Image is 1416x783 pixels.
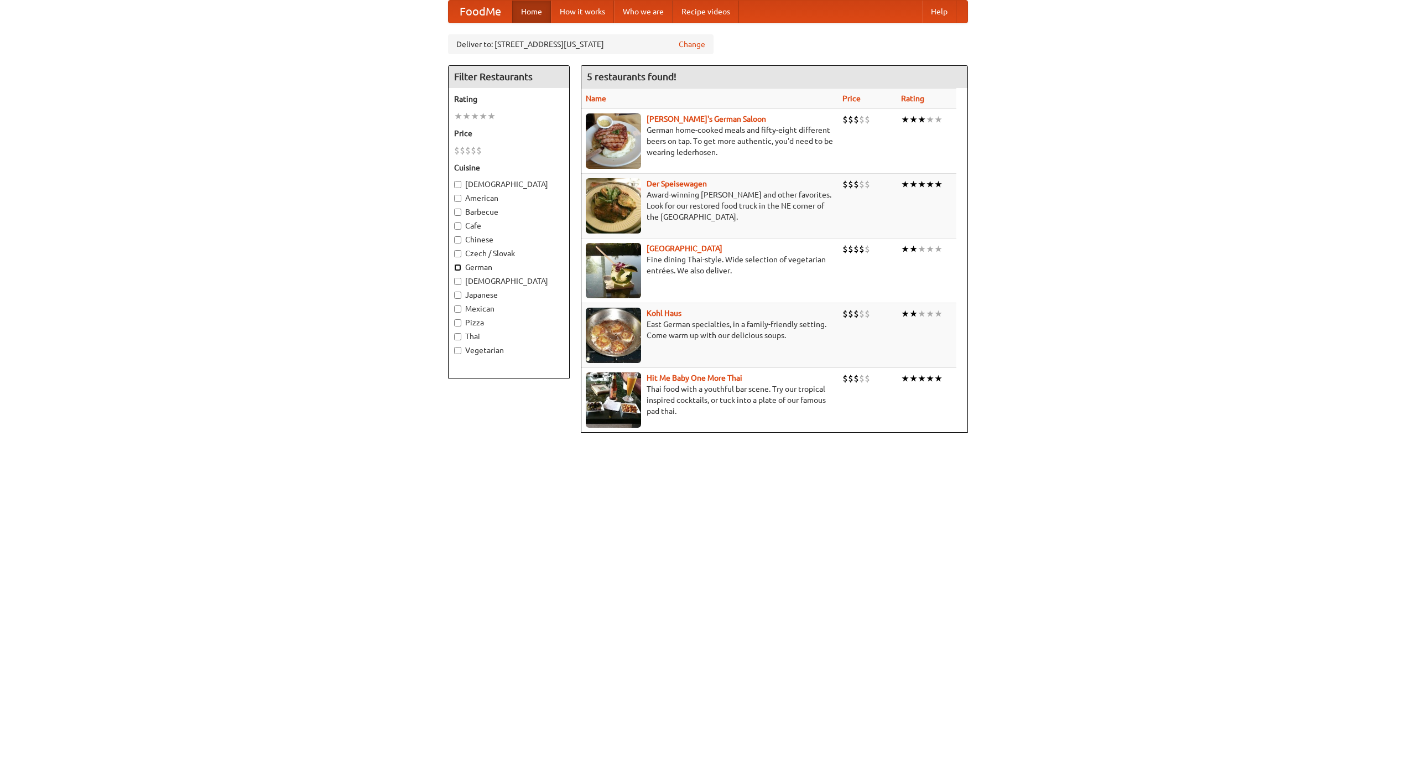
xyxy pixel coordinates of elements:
li: $ [460,144,465,157]
img: babythai.jpg [586,372,641,428]
h5: Cuisine [454,162,564,173]
li: $ [859,308,865,320]
li: ★ [901,178,909,190]
li: $ [842,372,848,385]
input: Czech / Slovak [454,250,461,257]
img: kohlhaus.jpg [586,308,641,363]
li: $ [465,144,471,157]
li: ★ [918,243,926,255]
li: $ [865,178,870,190]
li: ★ [909,113,918,126]
li: ★ [918,113,926,126]
input: American [454,195,461,202]
a: Kohl Haus [647,309,681,318]
li: ★ [901,113,909,126]
li: ★ [926,308,934,320]
li: $ [865,113,870,126]
li: $ [865,372,870,385]
ng-pluralize: 5 restaurants found! [587,71,676,82]
a: [GEOGRAPHIC_DATA] [647,244,722,253]
li: $ [865,308,870,320]
label: Czech / Slovak [454,248,564,259]
li: ★ [901,308,909,320]
input: Japanese [454,292,461,299]
label: Vegetarian [454,345,564,356]
li: ★ [934,178,943,190]
a: Hit Me Baby One More Thai [647,374,742,382]
label: Barbecue [454,206,564,217]
input: Vegetarian [454,347,461,354]
li: ★ [454,110,462,122]
li: ★ [901,372,909,385]
li: ★ [462,110,471,122]
input: [DEMOGRAPHIC_DATA] [454,278,461,285]
li: $ [848,243,853,255]
label: German [454,262,564,273]
p: Fine dining Thai-style. Wide selection of vegetarian entrées. We also deliver. [586,254,834,276]
li: $ [859,372,865,385]
a: Who we are [614,1,673,23]
p: German home-cooked meals and fifty-eight different beers on tap. To get more authentic, you'd nee... [586,125,834,158]
li: ★ [926,178,934,190]
p: Thai food with a youthful bar scene. Try our tropical inspired cocktails, or tuck into a plate of... [586,383,834,417]
input: German [454,264,461,271]
img: satay.jpg [586,243,641,298]
li: ★ [909,178,918,190]
input: Barbecue [454,209,461,216]
li: ★ [471,110,479,122]
li: $ [848,113,853,126]
li: ★ [909,243,918,255]
li: ★ [934,113,943,126]
li: ★ [918,308,926,320]
li: ★ [479,110,487,122]
a: How it works [551,1,614,23]
li: ★ [487,110,496,122]
li: $ [476,144,482,157]
li: $ [859,178,865,190]
a: Price [842,94,861,103]
li: ★ [934,243,943,255]
li: $ [848,308,853,320]
li: $ [842,178,848,190]
li: $ [848,178,853,190]
li: ★ [901,243,909,255]
input: Pizza [454,319,461,326]
li: ★ [926,372,934,385]
li: $ [853,113,859,126]
a: Name [586,94,606,103]
label: [DEMOGRAPHIC_DATA] [454,276,564,287]
input: [DEMOGRAPHIC_DATA] [454,181,461,188]
li: $ [853,308,859,320]
div: Deliver to: [STREET_ADDRESS][US_STATE] [448,34,714,54]
input: Mexican [454,305,461,313]
label: Cafe [454,220,564,231]
img: esthers.jpg [586,113,641,169]
label: Thai [454,331,564,342]
a: Home [512,1,551,23]
li: ★ [918,372,926,385]
input: Thai [454,333,461,340]
a: Der Speisewagen [647,179,707,188]
label: Japanese [454,289,564,300]
li: $ [454,144,460,157]
li: $ [842,113,848,126]
p: East German specialties, in a family-friendly setting. Come warm up with our delicious soups. [586,319,834,341]
li: $ [859,113,865,126]
img: speisewagen.jpg [586,178,641,234]
h5: Price [454,128,564,139]
a: FoodMe [449,1,512,23]
li: ★ [926,113,934,126]
a: [PERSON_NAME]'s German Saloon [647,115,766,123]
input: Chinese [454,236,461,243]
li: ★ [934,372,943,385]
li: $ [853,372,859,385]
label: Mexican [454,303,564,314]
label: Pizza [454,317,564,328]
label: [DEMOGRAPHIC_DATA] [454,179,564,190]
li: $ [853,178,859,190]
